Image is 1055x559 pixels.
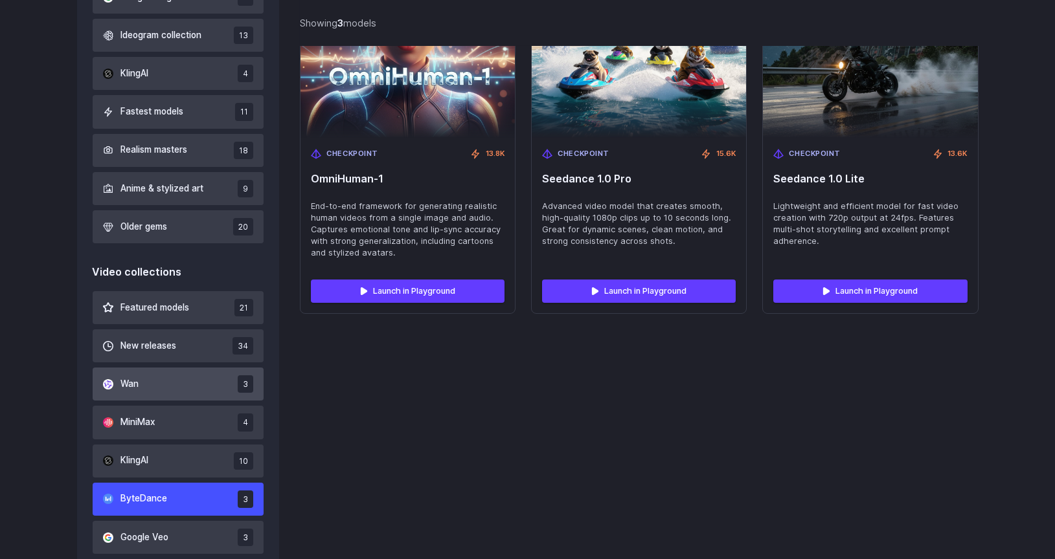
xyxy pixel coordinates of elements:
[234,142,253,159] span: 18
[238,65,253,82] span: 4
[238,529,253,546] span: 3
[93,57,264,90] button: KlingAI 4
[93,444,264,477] button: KlingAI 10
[773,201,967,247] span: Lightweight and efficient model for fast video creation with 720p output at 24fps. Features multi...
[93,210,264,243] button: Older gems 20
[233,218,253,236] span: 20
[948,148,968,160] span: 13.6K
[93,95,264,128] button: Fastest models 11
[121,301,190,315] span: Featured models
[121,220,168,234] span: Older gems
[542,279,736,303] a: Launch in Playground
[121,28,202,43] span: Ideogram collection
[121,143,188,157] span: Realism masters
[93,406,264,439] button: MiniMax 4
[542,173,736,185] span: Seedance 1.0 Pro
[789,148,841,160] span: Checkpoint
[93,329,264,362] button: New releases 34
[121,182,204,196] span: Anime & stylized art
[238,490,253,508] span: 3
[300,16,376,30] div: Showing models
[121,531,169,545] span: Google Veo
[486,148,505,160] span: 13.8K
[238,375,253,393] span: 3
[235,103,253,120] span: 11
[558,148,609,160] span: Checkpoint
[93,291,264,324] button: Featured models 21
[93,521,264,554] button: Google Veo 3
[233,337,253,355] span: 34
[234,299,253,316] span: 21
[311,201,505,259] span: End-to-end framework for generating realistic human videos from a single image and audio. Capture...
[234,27,253,44] span: 13
[93,483,264,516] button: ByteDance 3
[238,180,253,197] span: 9
[238,413,253,431] span: 4
[311,279,505,303] a: Launch in Playground
[311,173,505,185] span: OmniHuman-1
[121,105,184,119] span: Fastest models
[121,67,149,81] span: KlingAI
[93,134,264,167] button: Realism masters 18
[773,279,967,303] a: Launch in Playground
[93,19,264,52] button: Ideogram collection 13
[773,173,967,185] span: Seedance 1.0 Lite
[716,148,736,160] span: 15.6K
[234,452,253,470] span: 10
[93,172,264,205] button: Anime & stylized art 9
[542,201,736,247] span: Advanced video model that creates smooth, high-quality 1080p clips up to 10 seconds long. Great f...
[337,17,343,28] strong: 3
[121,492,168,506] span: ByteDance
[93,264,264,281] div: Video collections
[93,367,264,400] button: Wan 3
[121,377,139,391] span: Wan
[326,148,378,160] span: Checkpoint
[121,415,155,430] span: MiniMax
[121,339,177,353] span: New releases
[121,454,149,468] span: KlingAI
